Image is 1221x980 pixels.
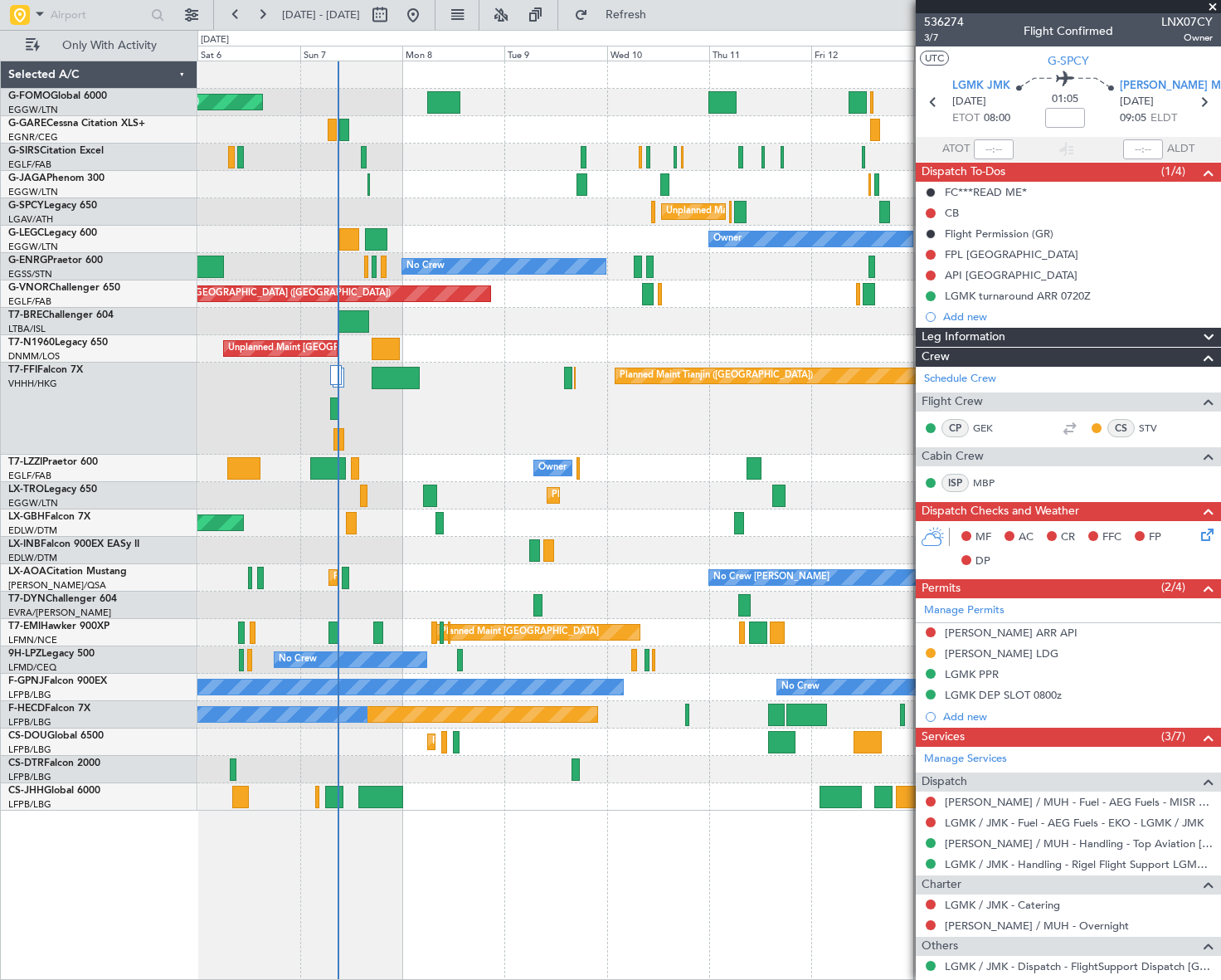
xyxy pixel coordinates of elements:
div: CS [1107,419,1135,437]
a: T7-BREChallenger 604 [8,310,114,320]
span: ELDT [1150,110,1177,127]
a: T7-FFIFalcon 7X [8,365,83,375]
a: Schedule Crew [924,371,996,388]
div: Tue 9 [504,46,606,61]
div: ISP [941,474,969,492]
div: Owner [713,227,742,251]
span: (1/4) [1161,163,1185,180]
span: LNX07CY [1161,13,1213,31]
a: [PERSON_NAME]/QSA [8,579,106,592]
div: Planned Maint Dusseldorf [552,483,660,508]
span: [DATE] [952,94,986,110]
div: No Crew [781,675,820,700]
span: ALDT [1167,141,1194,158]
a: T7-DYNChallenger 604 [8,594,117,604]
div: [PERSON_NAME] ARR API [945,626,1077,640]
a: [PERSON_NAME] / MUH - Overnight [945,919,1129,933]
div: Unplanned Maint [GEOGRAPHIC_DATA] ([PERSON_NAME] Intl) [666,199,935,224]
a: LX-INBFalcon 900EX EASy II [8,539,139,549]
span: 536274 [924,13,964,31]
a: LGMK / JMK - Handling - Rigel Flight Support LGMK/JMK [945,857,1213,871]
span: CR [1061,529,1075,546]
a: F-GPNJFalcon 900EX [8,676,107,686]
div: Planned Maint [GEOGRAPHIC_DATA] ([GEOGRAPHIC_DATA]) [432,729,693,754]
a: LGAV/ATH [8,213,53,226]
div: Sat 6 [197,46,299,61]
a: G-GARECessna Citation XLS+ [8,119,145,129]
span: Dispatch Checks and Weather [922,502,1079,521]
button: Only With Activity [18,32,180,59]
span: Crew [922,348,950,367]
span: Cabin Crew [922,447,984,466]
div: No Crew [279,647,317,672]
span: Dispatch To-Dos [922,163,1005,182]
span: Leg Information [922,328,1005,347]
a: STV [1139,421,1176,436]
span: F-HECD [8,704,45,714]
span: Others [922,937,958,956]
a: EGLF/FAB [8,158,51,171]
span: T7-EMI [8,622,41,631]
span: 01:05 [1052,91,1078,108]
span: G-VNOR [8,283,49,293]
div: API [GEOGRAPHIC_DATA] [945,268,1077,282]
span: F-GPNJ [8,676,44,686]
a: [PERSON_NAME] / MUH - Fuel - AEG Fuels - MISR Petroleum - [PERSON_NAME] / MUH [945,795,1213,809]
a: T7-N1960Legacy 650 [8,338,108,348]
span: FP [1149,529,1161,546]
span: Services [922,728,965,747]
a: EGSS/STN [8,268,52,280]
a: CS-DTRFalcon 2000 [8,758,100,768]
div: Wed 10 [607,46,709,61]
input: Airport [51,2,146,27]
span: G-SPCY [1048,52,1089,70]
div: Sat 13 [914,46,1016,61]
span: CS-DTR [8,758,44,768]
span: T7-DYN [8,594,46,604]
div: Add new [943,709,1213,724]
a: EGLF/FAB [8,470,51,482]
div: No Crew [406,254,445,279]
span: Dispatch [922,773,967,792]
span: 09:05 [1120,110,1146,127]
span: Flight Crew [922,392,983,412]
span: LX-TRO [8,485,44,495]
div: Planned Maint Tianjin ([GEOGRAPHIC_DATA]) [620,363,813,388]
span: ETOT [952,110,980,127]
span: LX-GBH [8,512,45,522]
div: Unplanned Maint [GEOGRAPHIC_DATA] ([GEOGRAPHIC_DATA]) [228,336,501,361]
div: FPL [GEOGRAPHIC_DATA] [945,247,1078,261]
a: G-VNORChallenger 650 [8,283,120,293]
span: CS-JHH [8,786,44,796]
div: Owner [538,456,567,480]
a: EGGW/LTN [8,186,58,198]
span: G-FOMO [8,91,51,101]
a: EGGW/LTN [8,104,58,116]
a: EVRA/[PERSON_NAME] [8,607,111,619]
span: 08:00 [984,110,1010,127]
a: Manage Permits [924,602,1005,619]
div: Flight Permission (GR) [945,227,1053,241]
a: G-ENRGPraetor 600 [8,256,103,266]
span: [DATE] - [DATE] [282,7,360,22]
span: FFC [1102,529,1121,546]
span: Charter [922,875,961,895]
a: G-JAGAPhenom 300 [8,173,105,183]
div: Add new [943,310,1213,324]
a: Manage Services [924,751,1007,768]
a: LFPB/LBG [8,744,51,756]
a: T7-LZZIPraetor 600 [8,457,98,467]
a: G-SIRSCitation Excel [8,146,104,156]
a: T7-EMIHawker 900XP [8,622,109,631]
a: LFPB/LBG [8,716,51,729]
input: --:-- [974,139,1014,159]
span: LX-AOA [8,567,46,577]
a: LFMN/NCE [8,634,57,646]
a: EGGW/LTN [8,497,58,510]
span: G-GARE [8,119,46,129]
span: G-SPCY [8,201,44,211]
div: CB [945,206,959,220]
a: G-LEGCLegacy 600 [8,228,97,238]
a: LFPB/LBG [8,771,51,783]
span: T7-LZZI [8,457,42,467]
